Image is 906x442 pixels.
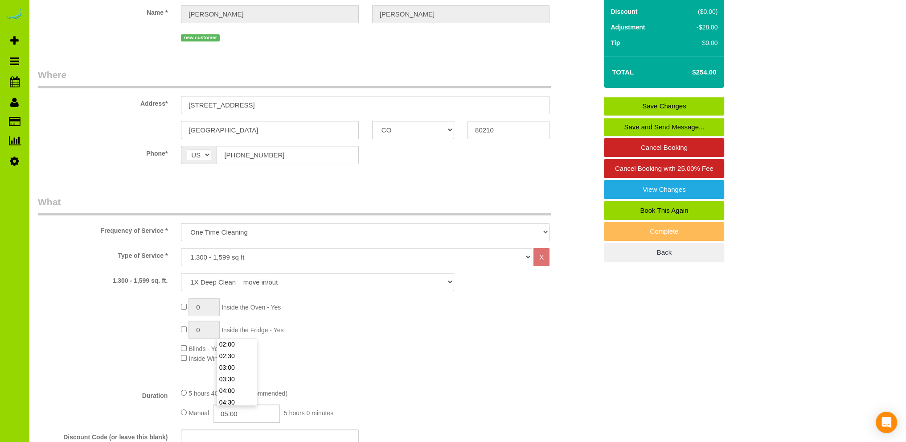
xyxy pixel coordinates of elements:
[611,7,637,16] label: Discount
[31,5,174,17] label: Name *
[181,34,220,41] span: new customer
[181,5,358,23] input: First Name*
[31,388,174,400] label: Duration
[31,96,174,108] label: Address*
[217,373,257,385] li: 03:30
[217,397,257,408] li: 04:30
[467,121,549,139] input: Zip Code*
[221,326,283,334] span: Inside the Fridge - Yes
[876,412,897,433] div: Open Intercom Messenger
[604,243,724,262] a: Back
[189,390,287,397] span: 5 hours 40 minutes (recommended)
[217,339,257,350] li: 02:00
[189,355,248,362] span: Inside Windows - Yes
[31,146,174,158] label: Phone*
[181,121,358,139] input: City*
[31,430,174,442] label: Discount Code (or leave this blank)
[38,195,551,215] legend: What
[221,304,281,311] span: Inside the Oven - Yes
[676,23,718,32] div: -$28.00
[611,38,620,47] label: Tip
[676,7,718,16] div: ($0.00)
[217,362,257,373] li: 03:00
[217,350,257,362] li: 02:30
[615,165,713,172] span: Cancel Booking with 25.00% Fee
[604,118,724,136] a: Save and Send Message...
[31,223,174,235] label: Frequency of Service *
[217,146,358,164] input: Phone*
[284,409,333,417] span: 5 hours 0 minutes
[611,23,645,32] label: Adjustment
[604,159,724,178] a: Cancel Booking with 25.00% Fee
[604,180,724,199] a: View Changes
[604,138,724,157] a: Cancel Booking
[372,5,549,23] input: Last Name*
[217,385,257,397] li: 04:00
[604,97,724,116] a: Save Changes
[612,68,634,76] strong: Total
[676,38,718,47] div: $0.00
[31,273,174,285] label: 1,300 - 1,599 sq. ft.
[604,201,724,220] a: Book This Again
[189,345,221,352] span: Blinds - Yes
[5,9,23,21] img: Automaid Logo
[665,69,716,76] h4: $254.00
[38,68,551,88] legend: Where
[31,248,174,260] label: Type of Service *
[189,409,209,417] span: Manual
